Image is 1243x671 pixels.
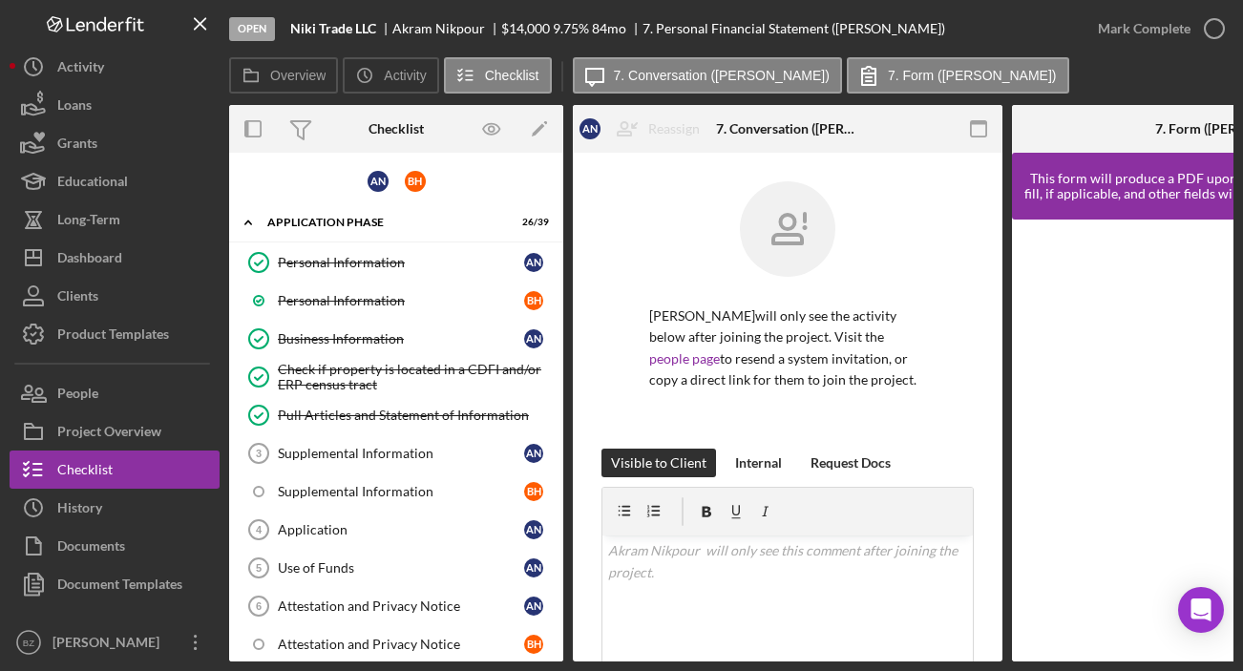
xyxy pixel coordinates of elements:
button: Checklist [444,57,552,94]
div: Open [229,17,275,41]
div: Akram Nikpour [392,21,501,36]
button: BZ[PERSON_NAME] [10,623,220,661]
div: A N [579,118,600,139]
div: Check if property is located in a CDFI and/or ERP census tract [278,362,553,392]
tspan: 4 [256,524,263,535]
label: Overview [270,68,326,83]
div: Pull Articles and Statement of Information [278,408,553,423]
button: Document Templates [10,565,220,603]
button: ANReassign [570,110,719,148]
button: History [10,489,220,527]
div: Document Templates [57,565,182,608]
div: 84 mo [592,21,626,36]
div: Visible to Client [611,449,706,477]
div: Attestation and Privacy Notice [278,598,524,614]
tspan: 6 [256,600,262,612]
a: people page [649,350,720,367]
button: 7. Conversation ([PERSON_NAME]) [573,57,842,94]
div: [PERSON_NAME] [48,623,172,666]
div: Business Information [278,331,524,346]
div: History [57,489,102,532]
p: [PERSON_NAME] will only see the activity below after joining the project. Visit the to resend a s... [649,305,926,391]
a: 4ApplicationAN [239,511,554,549]
a: Supplemental InformationBH [239,472,554,511]
div: Attestation and Privacy Notice [278,637,524,652]
div: A N [524,558,543,577]
button: Request Docs [801,449,900,477]
div: Internal [735,449,782,477]
button: 7. Form ([PERSON_NAME]) [847,57,1069,94]
button: Documents [10,527,220,565]
tspan: 5 [256,562,262,574]
button: Visible to Client [601,449,716,477]
div: A N [524,520,543,539]
b: Niki Trade LLC [290,21,376,36]
a: Personal InformationBH [239,282,554,320]
a: Project Overview [10,412,220,451]
button: People [10,374,220,412]
div: Supplemental Information [278,446,524,461]
a: Business InformationAN [239,320,554,358]
div: 26 / 39 [515,217,549,228]
div: 7. Personal Financial Statement ([PERSON_NAME]) [643,21,945,36]
div: Application [278,522,524,537]
label: 7. Conversation ([PERSON_NAME]) [614,68,830,83]
div: B H [524,635,543,654]
div: Project Overview [57,412,161,455]
button: Checklist [10,451,220,489]
button: Activity [343,57,438,94]
div: Use of Funds [278,560,524,576]
button: Mark Complete [1079,10,1233,48]
a: Check if property is located in a CDFI and/or ERP census tract [239,358,554,396]
div: Checklist [369,121,424,136]
div: Personal Information [278,255,524,270]
div: B H [405,171,426,192]
div: Request Docs [811,449,891,477]
div: Checklist [57,451,113,493]
a: Attestation and Privacy NoticeBH [239,625,554,663]
a: 3Supplemental InformationAN [239,434,554,472]
div: A N [524,444,543,463]
a: 5Use of FundsAN [239,549,554,587]
button: Overview [229,57,338,94]
tspan: 3 [256,448,262,459]
div: Supplemental Information [278,484,524,499]
div: Open Intercom Messenger [1178,587,1224,633]
div: A N [524,329,543,348]
label: Checklist [485,68,539,83]
text: BZ [23,638,34,648]
div: A N [368,171,389,192]
div: B H [524,291,543,310]
label: Activity [384,68,426,83]
div: Personal Information [278,293,524,308]
div: Application Phase [267,217,501,228]
div: Documents [57,527,125,570]
div: B H [524,482,543,501]
a: Pull Articles and Statement of Information [239,396,554,434]
div: A N [524,597,543,616]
